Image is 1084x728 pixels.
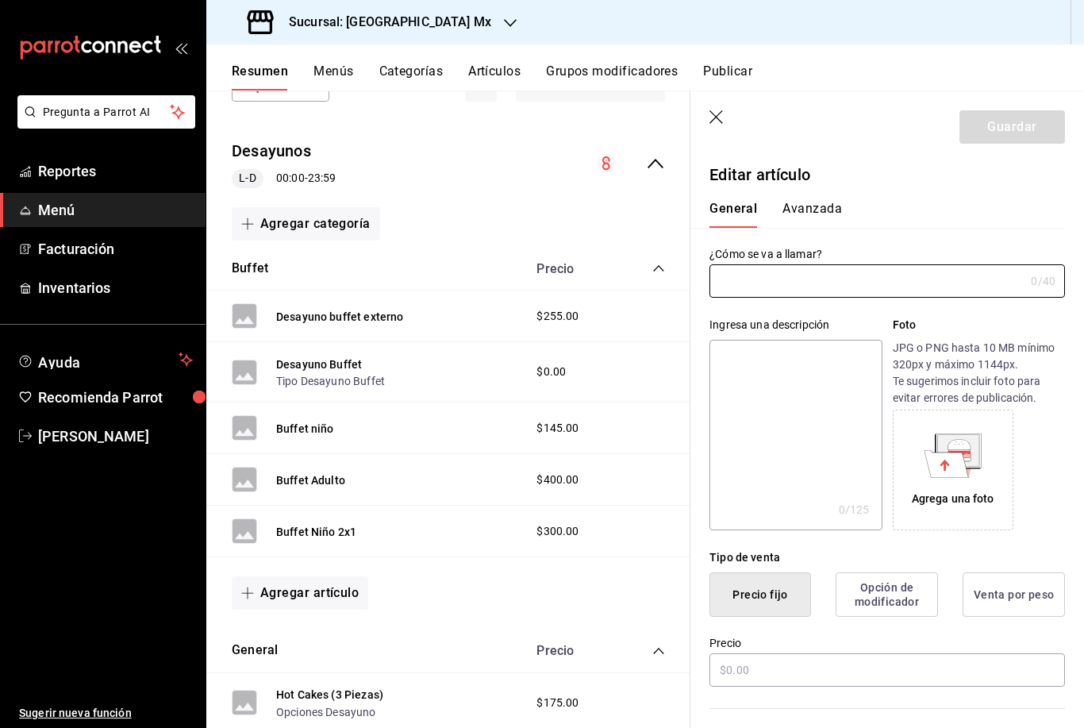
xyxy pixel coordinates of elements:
[893,317,1065,333] p: Foto
[11,115,195,132] a: Pregunta a Parrot AI
[536,695,579,711] span: $175.00
[521,643,622,658] div: Precio
[521,261,622,276] div: Precio
[536,420,579,437] span: $145.00
[709,201,1046,228] div: navigation tabs
[276,373,385,389] button: Tipo Desayuno Buffet
[709,653,1065,687] input: $0.00
[232,140,311,163] button: Desayunos
[709,163,1065,187] p: Editar artículo
[709,201,757,228] button: General
[836,572,938,617] button: Opción de modificador
[38,426,193,447] span: [PERSON_NAME]
[912,491,994,507] div: Agrega una foto
[206,127,690,201] div: collapse-menu-row
[17,95,195,129] button: Pregunta a Parrot AI
[652,262,665,275] button: collapse-category-row
[709,317,882,333] div: Ingresa una descripción
[1031,273,1055,289] div: 0 /40
[276,524,356,540] button: Buffet Niño 2x1
[232,64,1084,91] div: navigation tabs
[232,576,368,610] button: Agregar artículo
[232,64,288,91] button: Resumen
[839,502,870,518] div: 0 /125
[276,472,345,488] button: Buffet Adulto
[963,572,1065,617] button: Venta por peso
[536,364,566,380] span: $0.00
[38,350,172,369] span: Ayuda
[276,309,403,325] button: Desayuno buffet externo
[276,421,334,437] button: Buffet niño
[536,308,579,325] span: $255.00
[19,705,193,722] span: Sugerir nueva función
[232,169,336,188] div: 00:00 - 23:59
[897,414,1009,526] div: Agrega una foto
[38,277,193,299] span: Inventarios
[546,64,678,91] button: Grupos modificadores
[709,637,1065,649] label: Precio
[379,64,444,91] button: Categorías
[38,160,193,182] span: Reportes
[709,248,1065,260] label: ¿Cómo se va a llamar?
[38,199,193,221] span: Menú
[782,201,842,228] button: Avanzada
[232,207,380,241] button: Agregar categoría
[536,472,579,488] span: $400.00
[38,387,193,408] span: Recomienda Parrot
[38,238,193,260] span: Facturación
[709,549,1065,566] div: Tipo de venta
[43,104,171,121] span: Pregunta a Parrot AI
[468,64,521,91] button: Artículos
[276,356,362,372] button: Desayuno Buffet
[233,170,262,187] span: L-D
[276,13,491,32] h3: Sucursal: [GEOGRAPHIC_DATA] Mx
[703,64,752,91] button: Publicar
[893,340,1065,406] p: JPG o PNG hasta 10 MB mínimo 320px y máximo 1144px. Te sugerimos incluir foto para evitar errores...
[276,687,383,703] button: Hot Cakes (3 Piezas)
[536,523,579,540] span: $300.00
[313,64,353,91] button: Menús
[652,645,665,657] button: collapse-category-row
[232,260,268,278] button: Buffet
[232,641,278,660] button: General
[709,572,811,617] button: Precio fijo
[175,41,187,54] button: open_drawer_menu
[276,704,376,720] button: Opciones Desayuno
